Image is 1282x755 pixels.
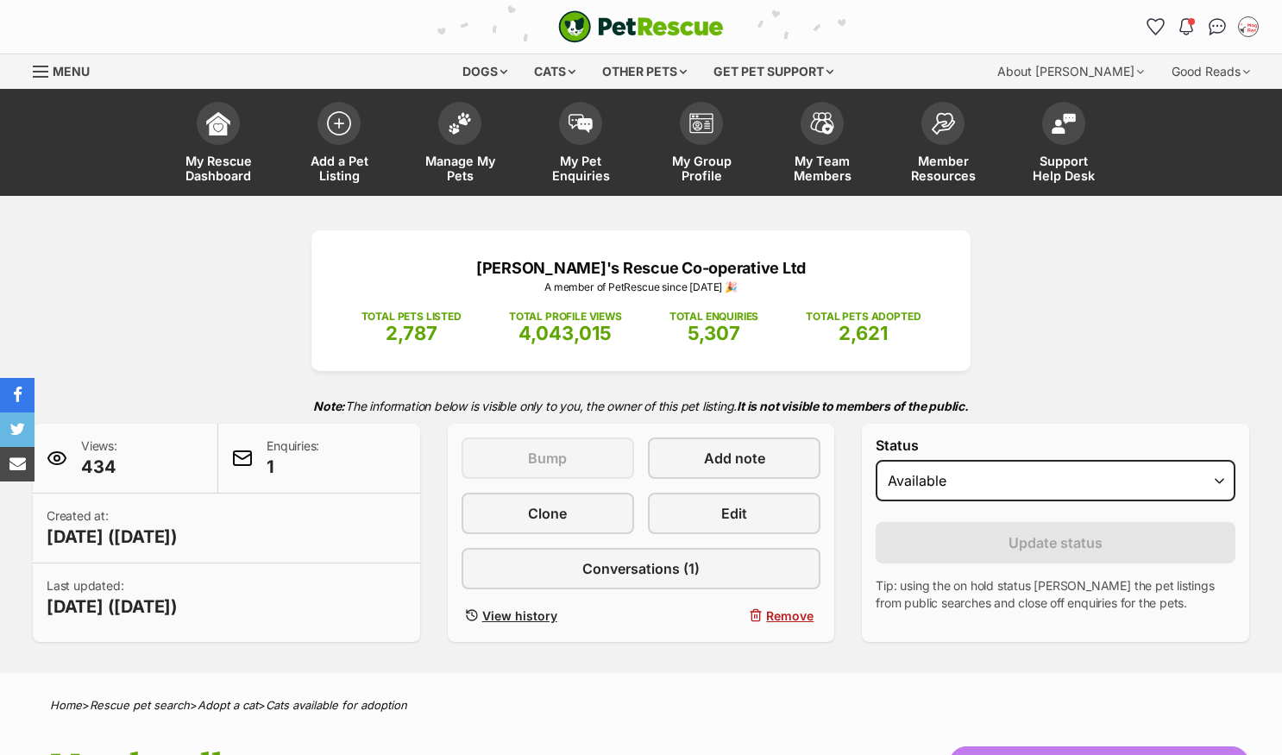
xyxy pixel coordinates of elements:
[641,93,762,196] a: My Group Profile
[558,10,724,43] img: logo-cat-932fe2b9b8326f06289b0f2fb663e598f794de774fb13d1741a6617ecf9a85b4.svg
[47,577,178,619] p: Last updated:
[648,493,820,534] a: Edit
[520,93,641,196] a: My Pet Enquiries
[267,455,319,479] span: 1
[1159,54,1262,89] div: Good Reads
[689,113,713,134] img: group-profile-icon-3fa3cf56718a62981997c0bc7e787c4b2cf8bcc04b72c1350f741eb67cf2f40e.svg
[542,154,619,183] span: My Pet Enquiries
[7,699,1275,712] div: > > >
[399,93,520,196] a: Manage My Pets
[931,112,955,135] img: member-resources-icon-8e73f808a243e03378d46382f2149f9095a855e16c252ad45f914b54edf8863c.svg
[1003,93,1124,196] a: Support Help Desk
[448,112,472,135] img: manage-my-pets-icon-02211641906a0b7f246fdf0571729dbe1e7629f14944591b6c1af311fb30b64b.svg
[266,698,407,712] a: Cats available for adoption
[50,698,82,712] a: Home
[590,54,699,89] div: Other pets
[1172,13,1200,41] button: Notifications
[33,388,1249,424] p: The information below is visible only to you, the owner of this pet listing.
[806,309,921,324] p: TOTAL PETS ADOPTED
[783,154,861,183] span: My Team Members
[876,577,1235,612] p: Tip: using the on hold status [PERSON_NAME] the pet listings from public searches and close off e...
[1209,18,1227,35] img: chat-41dd97257d64d25036548639549fe6c8038ab92f7586957e7f3b1b290dea8141.svg
[1052,113,1076,134] img: help-desk-icon-fdf02630f3aa405de69fd3d07c3f3aa587a6932b1a1747fa1d2bba05be0121f9.svg
[766,607,814,625] span: Remove
[701,54,845,89] div: Get pet support
[90,698,190,712] a: Rescue pet search
[267,437,319,479] p: Enquiries:
[1203,13,1231,41] a: Conversations
[198,698,258,712] a: Adopt a cat
[482,607,557,625] span: View history
[1141,13,1262,41] ul: Account quick links
[1141,13,1169,41] a: Favourites
[158,93,279,196] a: My Rescue Dashboard
[1240,18,1257,35] img: Laura Chao profile pic
[528,503,567,524] span: Clone
[53,64,90,79] span: Menu
[313,399,345,413] strong: Note:
[522,54,588,89] div: Cats
[1009,532,1103,553] span: Update status
[883,93,1003,196] a: Member Resources
[47,525,178,549] span: [DATE] ([DATE])
[528,448,567,469] span: Bump
[904,154,982,183] span: Member Resources
[582,558,700,579] span: Conversations (1)
[985,54,1156,89] div: About [PERSON_NAME]
[386,322,437,344] span: 2,787
[669,309,758,324] p: TOTAL ENQUIRIES
[450,54,519,89] div: Dogs
[179,154,257,183] span: My Rescue Dashboard
[648,437,820,479] a: Add note
[337,256,945,280] p: [PERSON_NAME]'s Rescue Co-operative Ltd
[300,154,378,183] span: Add a Pet Listing
[876,437,1235,453] label: Status
[1025,154,1103,183] span: Support Help Desk
[558,10,724,43] a: PetRescue
[33,54,102,85] a: Menu
[704,448,765,469] span: Add note
[721,503,747,524] span: Edit
[337,280,945,295] p: A member of PetRescue since [DATE] 🎉
[81,455,117,479] span: 434
[47,507,178,549] p: Created at:
[81,437,117,479] p: Views:
[47,595,178,619] span: [DATE] ([DATE])
[737,399,969,413] strong: It is not visible to members of the public.
[462,437,634,479] button: Bump
[569,114,593,133] img: pet-enquiries-icon-7e3ad2cf08bfb03b45e93fb7055b45f3efa6380592205ae92323e6603595dc1f.svg
[876,522,1235,563] button: Update status
[462,548,821,589] a: Conversations (1)
[810,112,834,135] img: team-members-icon-5396bd8760b3fe7c0b43da4ab00e1e3bb1a5d9ba89233759b79545d2d3fc5d0d.svg
[509,309,622,324] p: TOTAL PROFILE VIEWS
[361,309,462,324] p: TOTAL PETS LISTED
[279,93,399,196] a: Add a Pet Listing
[762,93,883,196] a: My Team Members
[462,603,634,628] a: View history
[1179,18,1193,35] img: notifications-46538b983faf8c2785f20acdc204bb7945ddae34d4c08c2a6579f10ce5e182be.svg
[206,111,230,135] img: dashboard-icon-eb2f2d2d3e046f16d808141f083e7271f6b2e854fb5c12c21221c1fb7104beca.svg
[663,154,740,183] span: My Group Profile
[462,493,634,534] a: Clone
[648,603,820,628] button: Remove
[839,322,888,344] span: 2,621
[1235,13,1262,41] button: My account
[327,111,351,135] img: add-pet-listing-icon-0afa8454b4691262ce3f59096e99ab1cd57d4a30225e0717b998d2c9b9846f56.svg
[518,322,612,344] span: 4,043,015
[421,154,499,183] span: Manage My Pets
[688,322,740,344] span: 5,307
